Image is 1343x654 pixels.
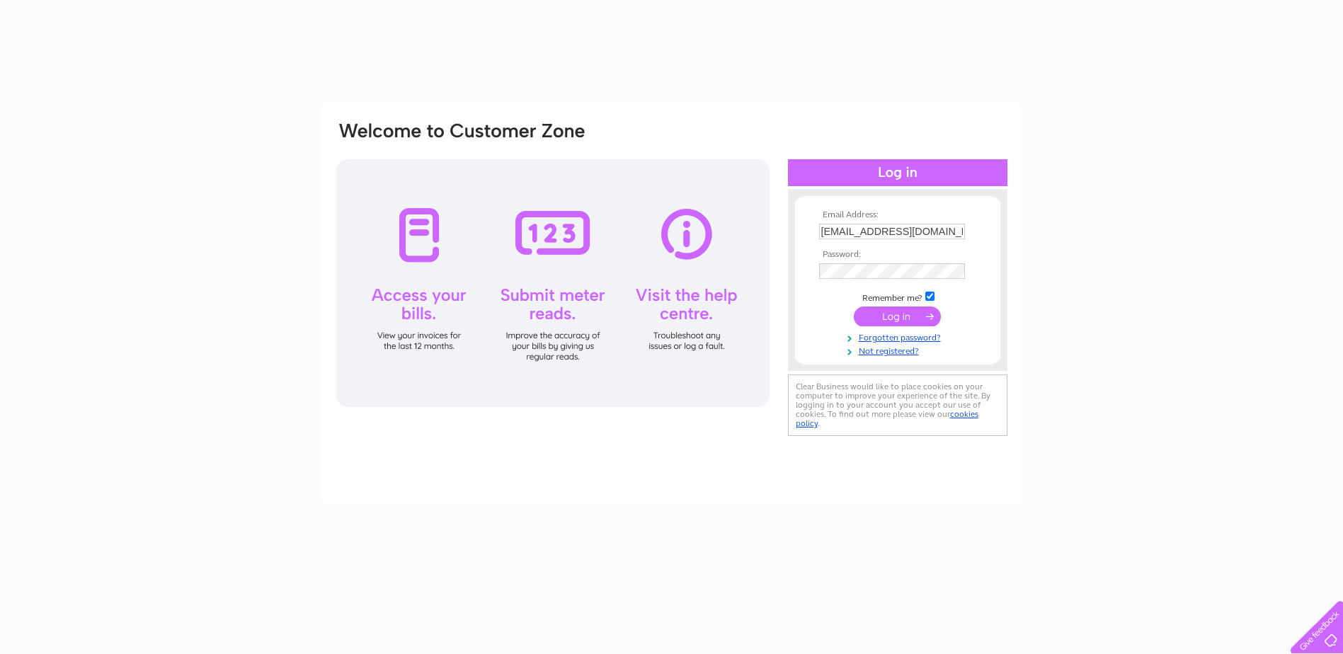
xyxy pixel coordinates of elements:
div: Clear Business would like to place cookies on your computer to improve your experience of the sit... [788,374,1007,436]
a: Forgotten password? [819,330,980,343]
td: Remember me? [816,289,980,304]
th: Email Address: [816,210,980,220]
th: Password: [816,250,980,260]
a: cookies policy [796,409,978,428]
input: Submit [854,306,941,326]
a: Not registered? [819,343,980,357]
